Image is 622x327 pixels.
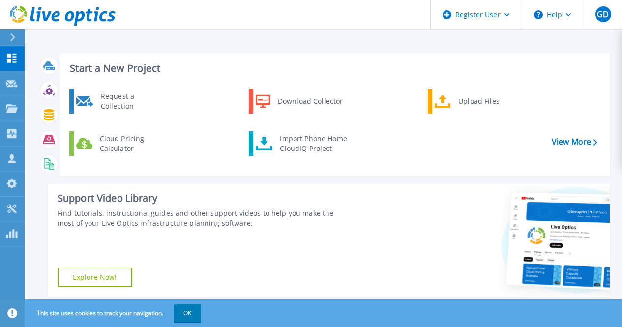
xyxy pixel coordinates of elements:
a: View More [552,137,597,147]
div: Import Phone Home CloudIQ Project [275,134,352,153]
a: Download Collector [249,89,350,114]
div: Find tutorials, instructional guides and other support videos to help you make the most of your L... [58,208,350,228]
a: Cloud Pricing Calculator [69,131,170,156]
button: OK [174,304,201,322]
div: Upload Files [453,91,526,111]
span: GD [597,10,609,18]
a: Upload Files [428,89,529,114]
div: Download Collector [273,91,347,111]
div: Request a Collection [96,91,168,111]
div: Support Video Library [58,192,350,205]
h3: Start a New Project [70,63,597,74]
div: Cloud Pricing Calculator [95,134,168,153]
a: Explore Now! [58,268,132,287]
span: This site uses cookies to track your navigation. [27,304,201,322]
a: Request a Collection [69,89,170,114]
